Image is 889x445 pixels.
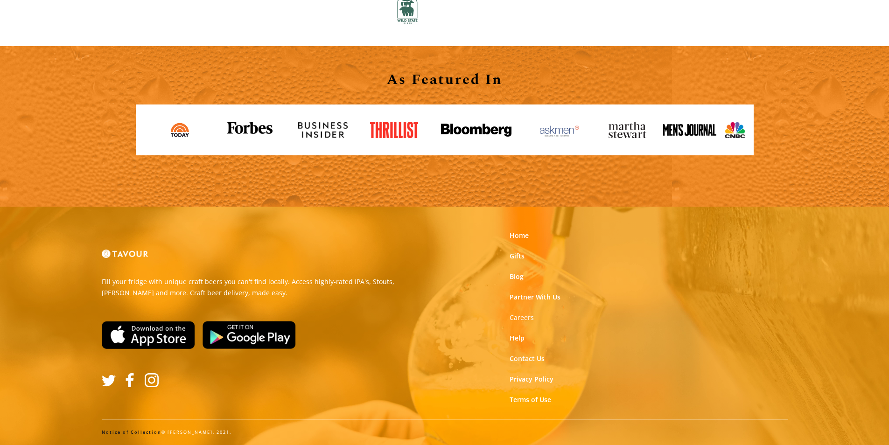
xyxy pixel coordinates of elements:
a: Careers [510,313,534,322]
a: Gifts [510,251,525,261]
a: Privacy Policy [510,375,553,384]
a: Terms of Use [510,395,551,404]
a: Home [510,231,529,240]
a: Notice of Collection [102,429,161,435]
a: Help [510,334,525,343]
a: Partner With Us [510,292,560,302]
a: Contact Us [510,354,545,363]
strong: As Featured In [387,69,503,90]
div: © [PERSON_NAME], 2021. [102,429,788,436]
p: Fill your fridge with unique craft beers you can't find locally. Access highly-rated IPA's, Stout... [102,276,438,299]
a: Blog [510,272,524,281]
strong: Careers [510,313,534,322]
